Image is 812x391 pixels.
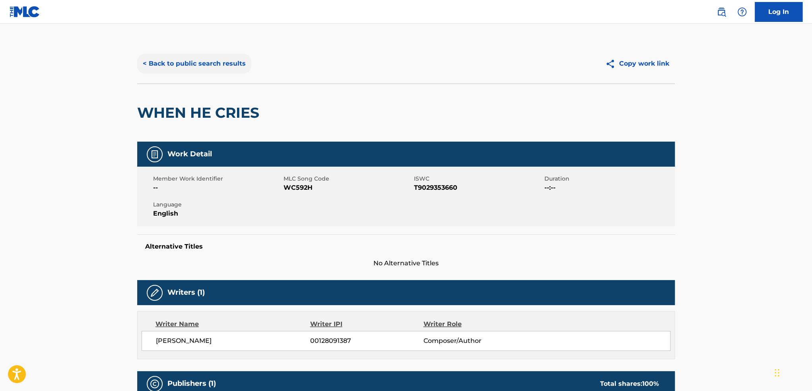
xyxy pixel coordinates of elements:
img: Publishers [150,379,159,389]
div: Total shares: [600,379,659,389]
div: Writer Name [155,319,310,329]
span: Composer/Author [423,336,526,346]
span: Duration [544,175,673,183]
span: No Alternative Titles [137,259,675,268]
span: Member Work Identifier [153,175,282,183]
span: English [153,209,282,218]
img: Copy work link [605,59,619,69]
span: -- [153,183,282,193]
span: WC592H [284,183,412,193]
a: Public Search [713,4,729,20]
span: 00128091387 [310,336,423,346]
img: search [717,7,726,17]
h5: Alternative Titles [145,243,667,251]
div: Writer IPI [310,319,423,329]
span: T9029353660 [414,183,542,193]
span: 100 % [642,380,659,387]
img: Writers [150,288,159,298]
span: Language [153,200,282,209]
iframe: Chat Widget [772,353,812,391]
button: < Back to public search results [137,54,251,74]
img: Work Detail [150,150,159,159]
span: ISWC [414,175,542,183]
span: MLC Song Code [284,175,412,183]
h5: Writers (1) [167,288,205,297]
div: Writer Role [423,319,526,329]
img: help [737,7,747,17]
button: Copy work link [600,54,675,74]
img: MLC Logo [10,6,40,18]
span: --:-- [544,183,673,193]
h5: Publishers (1) [167,379,216,388]
span: [PERSON_NAME] [156,336,310,346]
div: Help [734,4,750,20]
div: Drag [775,361,779,385]
h2: WHEN HE CRIES [137,104,263,122]
a: Log In [755,2,802,22]
h5: Work Detail [167,150,212,159]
